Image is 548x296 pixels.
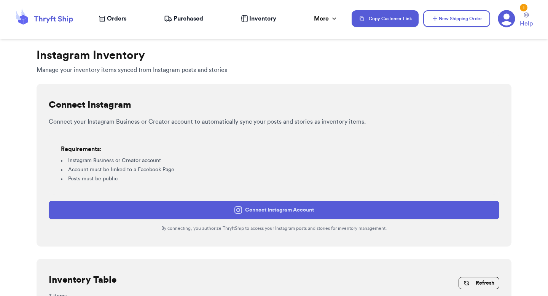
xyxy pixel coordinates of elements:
[459,277,499,289] button: Refresh
[314,14,338,23] div: More
[49,274,116,286] h2: Inventory Table
[49,99,131,111] h2: Connect Instagram
[61,175,487,183] li: Posts must be public
[61,145,487,154] h3: Requirements:
[352,10,419,27] button: Copy Customer Link
[49,201,499,219] button: Connect Instagram Account
[520,13,533,28] a: Help
[107,14,126,23] span: Orders
[241,14,276,23] a: Inventory
[49,225,499,231] p: By connecting, you authorize ThryftShip to access your Instagram posts and stories for inventory ...
[423,10,490,27] button: New Shipping Order
[99,14,126,23] a: Orders
[61,166,487,173] li: Account must be linked to a Facebook Page
[520,19,533,28] span: Help
[498,10,515,27] a: 1
[61,157,487,164] li: Instagram Business or Creator account
[249,14,276,23] span: Inventory
[164,14,203,23] a: Purchased
[49,117,499,126] p: Connect your Instagram Business or Creator account to automatically sync your posts and stories a...
[174,14,203,23] span: Purchased
[37,49,511,62] h1: Instagram Inventory
[37,65,511,75] p: Manage your inventory items synced from Instagram posts and stories
[520,4,527,11] div: 1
